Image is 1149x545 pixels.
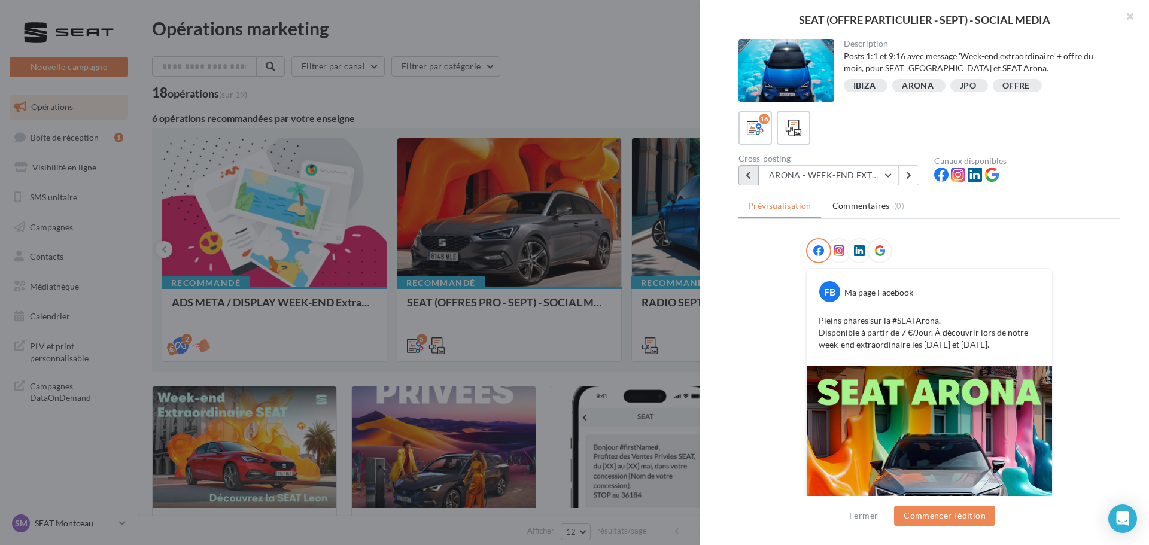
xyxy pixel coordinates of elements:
div: IBIZA [853,81,876,90]
p: Pleins phares sur la #SEATArona. Disponible à partir de 7 €/Jour. À découvrir lors de notre week-... [819,315,1040,351]
div: 16 [759,114,770,124]
button: Commencer l'édition [894,506,995,526]
div: Ma page Facebook [844,287,913,299]
div: ARONA [902,81,934,90]
div: Description [844,39,1111,48]
div: Open Intercom Messenger [1108,504,1137,533]
div: JPO [960,81,976,90]
div: Cross-posting [738,154,925,163]
span: (0) [894,201,904,211]
span: Commentaires [832,200,890,212]
div: Posts 1:1 et 9:16 avec message 'Week-end extraordinaire' + offre du mois, pour SEAT [GEOGRAPHIC_D... [844,50,1111,74]
div: SEAT (OFFRE PARTICULIER - SEPT) - SOCIAL MEDIA [719,14,1130,25]
div: FB [819,281,840,302]
button: ARONA - WEEK-END EXTRAORDINAIRE [759,165,899,185]
button: Fermer [844,509,883,523]
div: Canaux disponibles [934,157,1120,165]
div: OFFRE [1002,81,1030,90]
